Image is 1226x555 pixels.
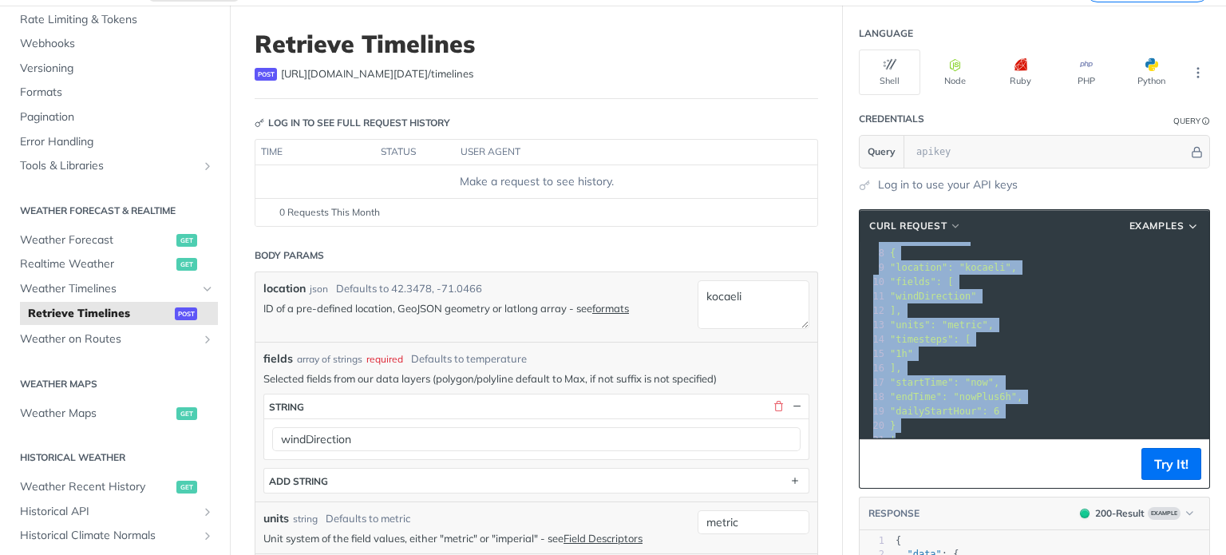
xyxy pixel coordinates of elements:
[1191,65,1205,80] svg: More ellipsis
[255,118,264,128] svg: Key
[924,50,986,95] button: Node
[20,85,214,101] span: Formats
[1121,50,1182,95] button: Python
[20,109,214,125] span: Pagination
[1055,50,1117,95] button: PHP
[264,469,809,493] button: ADD string
[255,68,277,81] span: post
[12,277,218,301] a: Weather TimelinesHide subpages for Weather Timelines
[12,204,218,218] h2: Weather Forecast & realtime
[860,418,887,433] div: 20
[262,173,811,190] div: Make a request to see history.
[890,276,953,287] span: "fields": [
[255,116,450,130] div: Log in to see full request history
[255,248,324,263] div: Body Params
[908,136,1188,168] input: apikey
[20,302,218,326] a: Retrieve Timelinespost
[890,291,976,302] span: "windDirection"
[175,307,197,320] span: post
[860,347,887,361] div: 15
[698,280,809,329] textarea: kocaeli
[297,352,362,367] div: array of strings
[263,531,690,545] p: Unit system of the field values, either "metric" or "imperial" - see
[366,352,403,367] div: required
[12,154,218,178] a: Tools & LibrariesShow subpages for Tools & Libraries
[20,134,214,150] span: Error Handling
[890,305,901,316] span: ],
[860,260,887,275] div: 9
[890,406,999,417] span: "dailyStartHour": 6
[860,318,887,332] div: 13
[326,511,410,527] div: Defaults to metric
[860,375,887,390] div: 17
[269,401,304,413] div: string
[12,8,218,32] a: Rate Limiting & Tokens
[12,32,218,56] a: Webhooks
[12,377,218,391] h2: Weather Maps
[859,112,924,126] div: Credentials
[890,348,913,359] span: "1h"
[890,262,1017,273] span: "location": "kocaeli",
[20,158,197,174] span: Tools & Libraries
[263,280,306,297] label: location
[20,331,197,347] span: Weather on Routes
[20,504,197,520] span: Historical API
[890,363,901,374] span: ],
[263,301,690,315] p: ID of a pre-defined location, GeoJSON geometry or latlong array - see
[20,36,214,52] span: Webhooks
[264,394,809,418] button: string
[201,160,214,172] button: Show subpages for Tools & Libraries
[201,529,214,542] button: Show subpages for Historical Climate Normals
[20,256,172,272] span: Realtime Weather
[336,281,482,297] div: Defaults to 42.3478, -71.0466
[1129,219,1184,233] span: Examples
[310,282,328,296] div: json
[868,452,890,476] button: Copy to clipboard
[12,475,218,499] a: Weather Recent Historyget
[860,404,887,418] div: 19
[176,407,197,420] span: get
[12,402,218,426] a: Weather Mapsget
[263,371,809,386] p: Selected fields from our data layers (polygon/polyline default to Max, if not suffix is not speci...
[864,218,967,234] button: cURL Request
[890,391,1022,402] span: "endTime": "nowPlus6h",
[375,140,455,165] th: status
[1080,509,1090,518] span: 200
[771,399,785,414] button: Delete
[201,283,214,295] button: Hide subpages for Weather Timelines
[1173,115,1210,127] div: QueryInformation
[293,512,318,526] div: string
[1124,218,1205,234] button: Examples
[12,327,218,351] a: Weather on RoutesShow subpages for Weather on Routes
[860,361,887,375] div: 16
[279,205,380,220] span: 0 Requests This Month
[859,50,920,95] button: Shell
[860,289,887,303] div: 11
[255,140,375,165] th: time
[859,26,913,41] div: Language
[1202,117,1210,125] i: Information
[12,105,218,129] a: Pagination
[12,81,218,105] a: Formats
[176,481,197,494] span: get
[12,57,218,81] a: Versioning
[890,420,896,431] span: }
[860,303,887,318] div: 12
[564,532,643,545] a: Field Descriptors
[890,434,896,446] span: '
[12,450,218,465] h2: Historical Weather
[890,334,971,345] span: "timesteps": [
[20,12,214,28] span: Rate Limiting & Tokens
[411,351,527,367] div: Defaults to temperature
[1141,448,1201,480] button: Try It!
[20,406,172,422] span: Weather Maps
[12,130,218,154] a: Error Handling
[1186,61,1210,85] button: More Languages
[28,306,171,322] span: Retrieve Timelines
[263,351,293,367] span: fields
[12,500,218,524] a: Historical APIShow subpages for Historical API
[592,302,629,315] a: formats
[20,281,197,297] span: Weather Timelines
[890,319,994,331] span: "units": "metric",
[1173,115,1200,127] div: Query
